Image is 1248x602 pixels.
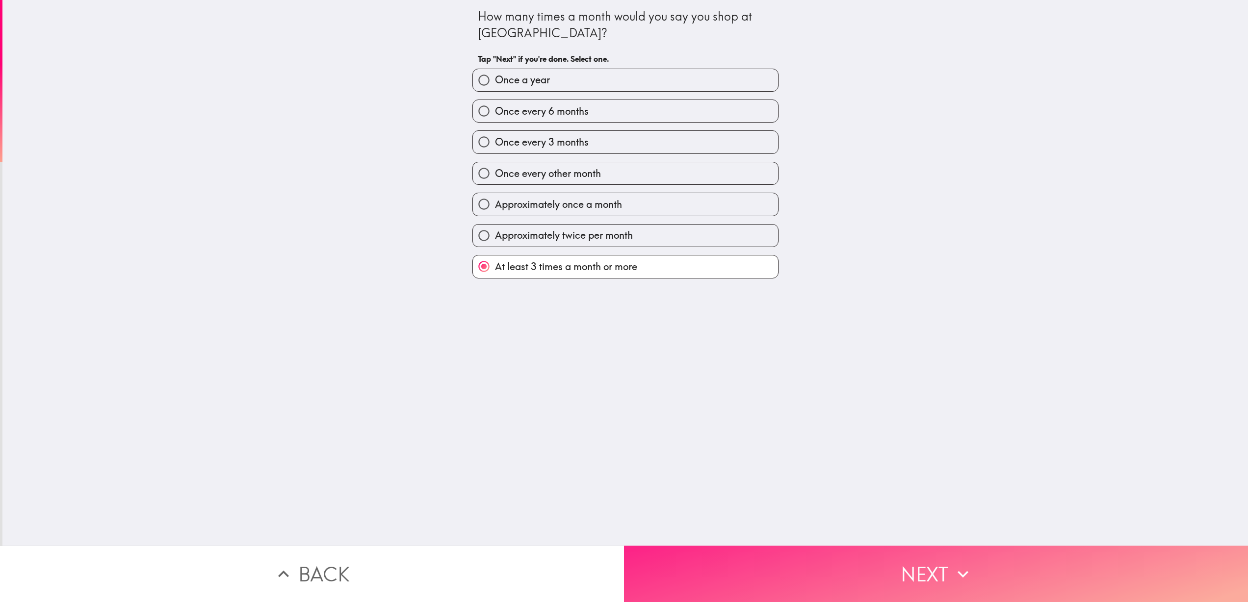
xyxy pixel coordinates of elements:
[495,73,550,87] span: Once a year
[624,546,1248,602] button: Next
[473,225,778,247] button: Approximately twice per month
[478,8,773,41] div: How many times a month would you say you shop at [GEOGRAPHIC_DATA]?
[495,135,589,149] span: Once every 3 months
[473,69,778,91] button: Once a year
[473,193,778,215] button: Approximately once a month
[473,255,778,277] button: At least 3 times a month or more
[478,53,773,64] h6: Tap "Next" if you're done. Select one.
[495,167,601,180] span: Once every other month
[473,162,778,184] button: Once every other month
[473,131,778,153] button: Once every 3 months
[495,260,637,274] span: At least 3 times a month or more
[495,228,633,242] span: Approximately twice per month
[473,100,778,122] button: Once every 6 months
[495,104,589,118] span: Once every 6 months
[495,198,622,211] span: Approximately once a month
